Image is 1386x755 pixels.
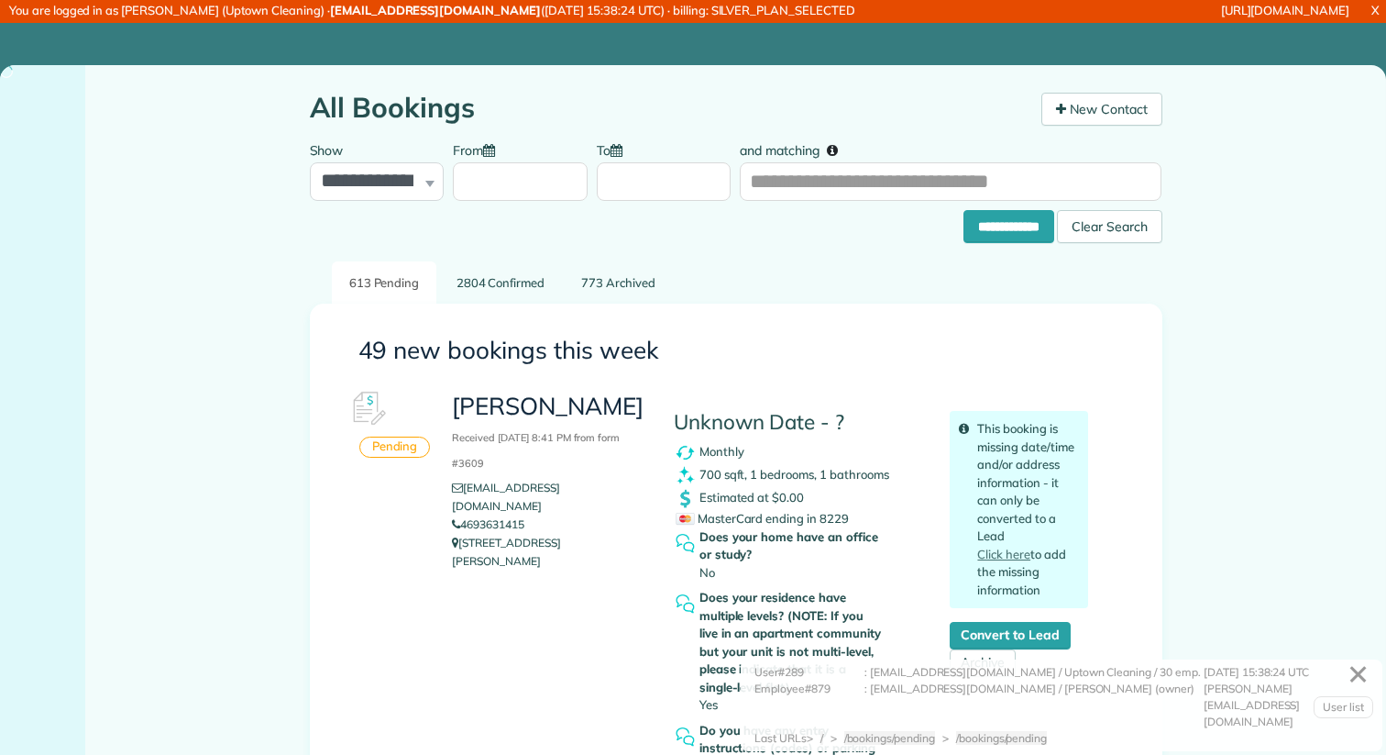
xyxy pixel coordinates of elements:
a: Archive [950,650,1016,677]
img: dollar_symbol_icon-bd8a6898b2649ec353a9eba708ae97d8d7348bddd7d2aed9b7e4bf5abd9f4af5.png [674,487,697,510]
div: : [EMAIL_ADDRESS][DOMAIN_NAME] / Uptown Cleaning / 30 emp. [864,664,1204,681]
span: Monthly [699,444,744,459]
p: [STREET_ADDRESS][PERSON_NAME] [452,534,645,571]
span: / [820,731,823,745]
span: 700 sqft, 1 bedrooms, 1 bathrooms [699,467,889,482]
img: clean_symbol_icon-dd072f8366c07ea3eb8378bb991ecd12595f4b76d916a6f83395f9468ae6ecae.png [674,464,697,487]
a: 773 Archived [564,261,673,305]
h3: 49 new bookings this week [358,338,1114,364]
img: Booking #615330 [340,382,395,437]
h1: All Bookings [310,93,1028,123]
label: and matching [740,132,851,166]
label: To [597,132,632,166]
strong: [EMAIL_ADDRESS][DOMAIN_NAME] [330,3,541,17]
a: User list [1314,696,1373,718]
div: Last URLs [754,730,807,747]
div: [DATE] 15:38:24 UTC [1204,664,1369,681]
label: From [453,132,504,166]
span: Estimated at $0.00 [699,490,804,505]
div: > > > [807,730,1055,747]
a: New Contact [1041,93,1162,126]
div: [PERSON_NAME][EMAIL_ADDRESS][DOMAIN_NAME] [1204,681,1369,730]
a: ✕ [1338,652,1378,697]
strong: Does your home have an office or study? [699,528,885,564]
div: This booking is missing date/time and/or address information - it can only be converted to a Lead... [950,411,1088,608]
div: Pending [359,437,431,458]
img: question_symbol_icon-fa7b350da2b2fea416cef77984ae4cf4944ea5ab9e3d5925827a5d6b7129d3f6.png [674,593,697,616]
img: question_symbol_icon-fa7b350da2b2fea416cef77984ae4cf4944ea5ab9e3d5925827a5d6b7129d3f6.png [674,726,697,749]
span: /bookings/pending [956,731,1047,745]
img: recurrence_symbol_icon-7cc721a9f4fb8f7b0289d3d97f09a2e367b638918f1a67e51b1e7d8abe5fb8d8.png [674,441,697,464]
strong: Does your residence have multiple levels? (NOTE: If you live in an apartment community but your u... [699,589,885,696]
h3: [PERSON_NAME] [452,394,645,472]
span: Yes [699,697,718,712]
a: [EMAIL_ADDRESS][DOMAIN_NAME] [452,481,559,513]
span: /bookings/pending [844,731,935,745]
a: Clear Search [1057,213,1162,228]
span: No [699,565,715,580]
a: 613 Pending [332,261,437,305]
h4: Unknown Date - ? [674,411,923,434]
div: User#289 [754,664,864,681]
div: Employee#879 [754,681,864,730]
a: 4693631415 [452,517,524,531]
a: Click here [977,547,1030,561]
small: Received [DATE] 8:41 PM from form #3609 [452,431,620,471]
div: Clear Search [1057,210,1162,243]
a: 2804 Confirmed [438,261,562,305]
img: question_symbol_icon-fa7b350da2b2fea416cef77984ae4cf4944ea5ab9e3d5925827a5d6b7129d3f6.png [674,532,697,555]
a: Convert to Lead [950,622,1070,650]
span: MasterCard ending in 8229 [676,511,849,526]
div: : [EMAIL_ADDRESS][DOMAIN_NAME] / [PERSON_NAME] (owner) [864,681,1204,730]
a: [URL][DOMAIN_NAME] [1221,3,1349,17]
